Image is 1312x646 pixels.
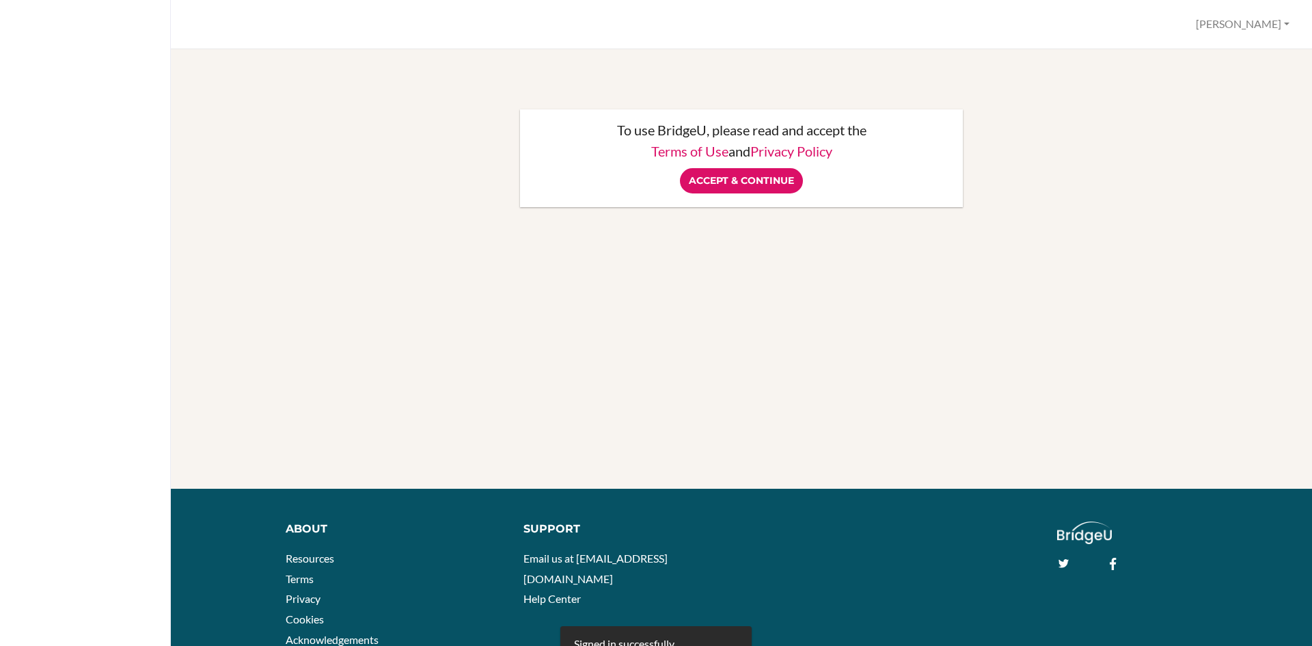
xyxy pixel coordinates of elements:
[286,613,324,625] a: Cookies
[1057,522,1112,544] img: logo_white@2x-f4f0deed5e89b7ecb1c2cc34c3e3d731f90f0f143d5ea2071677605dd97b5244.png
[286,572,314,585] a: Terms
[286,592,320,605] a: Privacy
[534,123,949,137] p: To use BridgeU, please read and accept the
[534,144,949,158] p: and
[286,522,504,537] div: About
[523,592,581,605] a: Help Center
[651,143,728,159] a: Terms of Use
[1190,12,1296,37] button: [PERSON_NAME]
[750,143,832,159] a: Privacy Policy
[680,168,803,193] input: Accept & Continue
[286,552,334,565] a: Resources
[523,552,668,585] a: Email us at [EMAIL_ADDRESS][DOMAIN_NAME]
[523,522,729,537] div: Support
